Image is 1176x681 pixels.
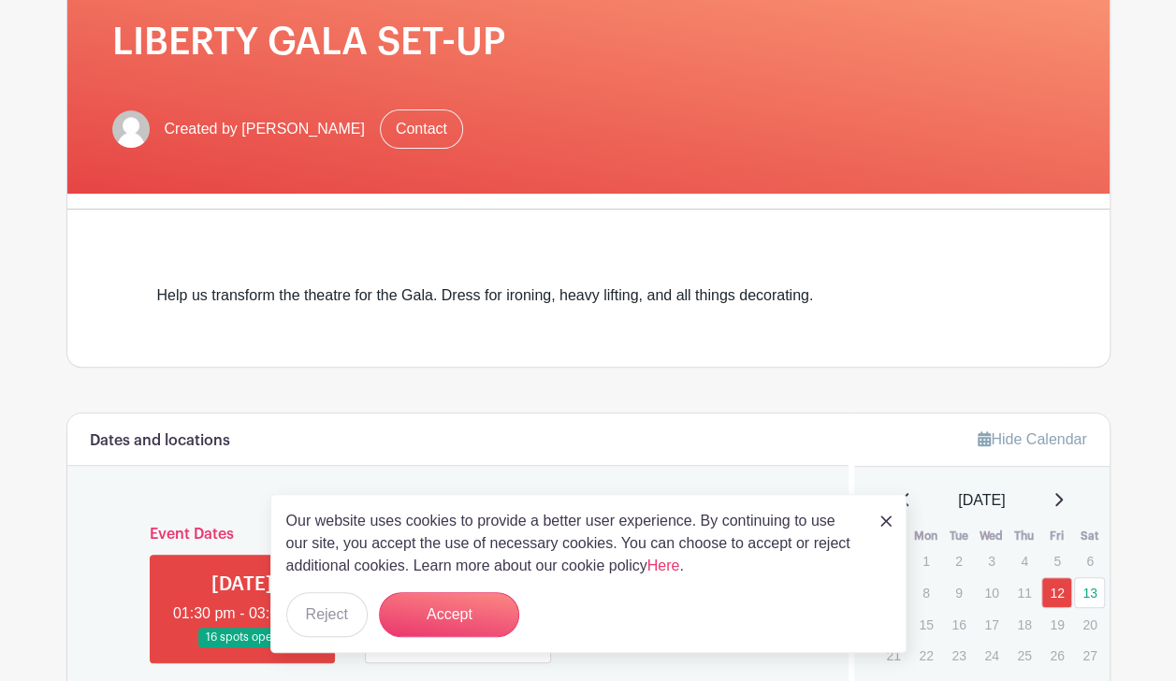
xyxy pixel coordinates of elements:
[958,489,1005,512] span: [DATE]
[647,558,680,573] a: Here
[112,20,1065,65] h1: LIBERTY GALA SET-UP
[910,578,941,607] p: 8
[878,641,908,670] p: 21
[90,432,230,450] h6: Dates and locations
[1041,577,1072,608] a: 12
[978,431,1086,447] a: Hide Calendar
[1009,641,1039,670] p: 25
[880,515,892,527] img: close_button-5f87c8562297e5c2d7936805f587ecaba9071eb48480494691a3f1689db116b3.svg
[1074,641,1105,670] p: 27
[1073,527,1106,545] th: Sat
[1008,527,1040,545] th: Thu
[1074,546,1105,575] p: 6
[943,610,974,639] p: 16
[1009,578,1039,607] p: 11
[910,546,941,575] p: 1
[976,546,1007,575] p: 3
[976,641,1007,670] p: 24
[1040,527,1073,545] th: Fri
[910,641,941,670] p: 22
[379,592,519,637] button: Accept
[286,592,368,637] button: Reject
[1074,610,1105,639] p: 20
[943,546,974,575] p: 2
[1074,577,1105,608] a: 13
[943,578,974,607] p: 9
[1041,610,1072,639] p: 19
[975,527,1008,545] th: Wed
[165,118,365,140] span: Created by [PERSON_NAME]
[1041,641,1072,670] p: 26
[157,284,1020,307] div: Help us transform the theatre for the Gala. Dress for ironing, heavy lifting, and all things deco...
[135,526,782,543] h6: Event Dates
[1009,546,1039,575] p: 4
[112,110,150,148] img: default-ce2991bfa6775e67f084385cd625a349d9dcbb7a52a09fb2fda1e96e2d18dcdb.png
[1009,610,1039,639] p: 18
[976,578,1007,607] p: 10
[943,641,974,670] p: 23
[1041,546,1072,575] p: 5
[286,510,861,577] p: Our website uses cookies to provide a better user experience. By continuing to use our site, you ...
[976,610,1007,639] p: 17
[910,610,941,639] p: 15
[380,109,463,149] a: Contact
[942,527,975,545] th: Tue
[909,527,942,545] th: Mon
